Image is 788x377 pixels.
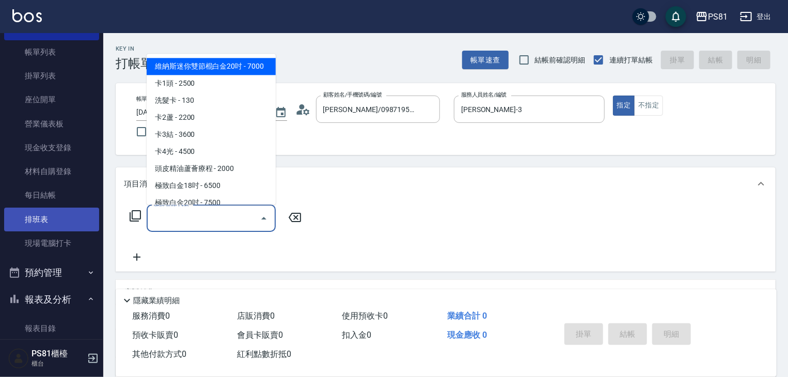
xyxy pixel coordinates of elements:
[4,64,99,88] a: 掛單列表
[147,58,276,75] span: 維納斯迷你雙節棍白金20吋 - 7000
[323,91,382,99] label: 顧客姓名/手機號碼/編號
[447,330,487,340] span: 現金應收 0
[124,179,155,190] p: 項目消費
[4,136,99,160] a: 現金收支登錄
[31,349,84,359] h5: PS81櫃檯
[461,91,507,99] label: 服務人員姓名/編號
[691,6,732,27] button: PS81
[147,109,276,126] span: 卡2蘆 - 2200
[132,349,186,359] span: 其他付款方式 0
[116,167,776,200] div: 項目消費
[147,92,276,109] span: 洗髮卡 - 130
[4,208,99,231] a: 排班表
[609,55,653,66] span: 連續打單結帳
[342,311,388,321] span: 使用預收卡 0
[4,286,99,313] button: 報表及分析
[116,45,153,52] h2: Key In
[147,194,276,211] span: 極致白金20吋 - 7500
[8,348,29,369] img: Person
[4,317,99,340] a: 報表目錄
[666,6,686,27] button: save
[237,349,291,359] span: 紅利點數折抵 0
[4,183,99,207] a: 每日結帳
[132,311,170,321] span: 服務消費 0
[447,311,487,321] span: 業績合計 0
[133,295,180,306] p: 隱藏業績明細
[116,280,776,305] div: 店販銷售
[4,112,99,136] a: 營業儀表板
[132,330,178,340] span: 預收卡販賣 0
[237,330,283,340] span: 會員卡販賣 0
[4,88,99,112] a: 座位開單
[256,210,272,227] button: Close
[237,311,275,321] span: 店販消費 0
[147,160,276,177] span: 頭皮精油蘆薈療程 - 2000
[736,7,776,26] button: 登出
[12,9,42,22] img: Logo
[4,160,99,183] a: 材料自購登錄
[116,56,153,71] h3: 打帳單
[269,100,293,125] button: Choose date, selected date is 2025-10-11
[535,55,586,66] span: 結帳前確認明細
[4,259,99,286] button: 預約管理
[462,51,509,70] button: 帳單速查
[136,95,158,103] label: 帳單日期
[147,75,276,92] span: 卡1頭 - 2500
[4,231,99,255] a: 現場電腦打卡
[613,96,635,116] button: 指定
[147,126,276,143] span: 卡3結 - 3600
[31,359,84,368] p: 櫃台
[634,96,663,116] button: 不指定
[4,40,99,64] a: 帳單列表
[124,287,155,298] p: 店販銷售
[147,177,276,194] span: 極致白金18吋 - 6500
[708,10,728,23] div: PS81
[136,104,264,121] input: YYYY/MM/DD hh:mm
[342,330,372,340] span: 扣入金 0
[147,143,276,160] span: 卡4光 - 4500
